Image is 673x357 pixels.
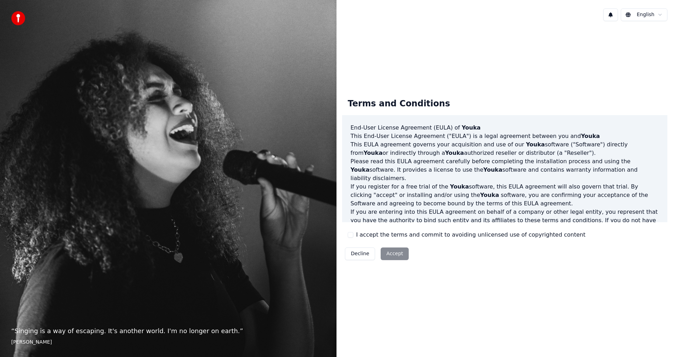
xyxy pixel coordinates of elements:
[351,132,659,140] p: This End-User License Agreement ("EULA") is a legal agreement between you and
[351,140,659,157] p: This EULA agreement governs your acquisition and use of our software ("Software") directly from o...
[450,183,469,190] span: Youka
[351,157,659,183] p: Please read this EULA agreement carefully before completing the installation process and using th...
[11,11,25,25] img: youka
[581,133,600,139] span: Youka
[11,339,325,346] footer: [PERSON_NAME]
[356,231,585,239] label: I accept the terms and commit to avoiding unlicensed use of copyrighted content
[351,183,659,208] p: If you register for a free trial of the software, this EULA agreement will also govern that trial...
[11,326,325,336] p: “ Singing is a way of escaping. It's another world. I'm no longer on earth. ”
[480,192,499,198] span: Youka
[445,150,464,156] span: Youka
[342,93,456,115] div: Terms and Conditions
[526,141,545,148] span: Youka
[351,166,369,173] span: Youka
[483,166,502,173] span: Youka
[363,150,382,156] span: Youka
[351,124,659,132] h3: End-User License Agreement (EULA) of
[462,124,481,131] span: Youka
[351,208,659,242] p: If you are entering into this EULA agreement on behalf of a company or other legal entity, you re...
[345,247,375,260] button: Decline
